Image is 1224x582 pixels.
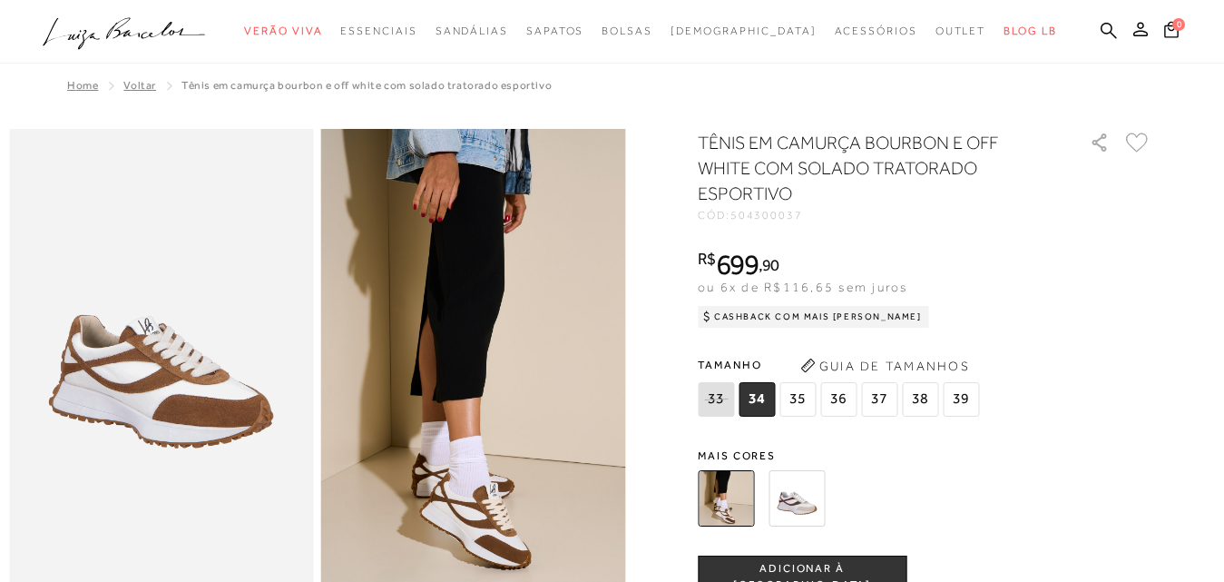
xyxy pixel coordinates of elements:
[1004,25,1056,37] span: BLOG LB
[730,209,803,222] span: 504300037
[698,351,984,379] span: Tamanho
[671,15,817,48] a: noSubCategoriesText
[861,382,897,417] span: 37
[759,257,779,273] i: ,
[340,25,416,37] span: Essenciais
[794,351,975,380] button: Guia de Tamanhos
[698,130,1038,206] h1: TÊNIS EM CAMURÇA BOURBON E OFF WHITE COM SOLADO TRATORADO ESPORTIVO
[779,382,816,417] span: 35
[835,25,917,37] span: Acessórios
[698,470,754,527] img: TÊNIS EM CAMURÇA BOURBON E OFF WHITE COM SOLADO TRATORADO ESPORTIVO
[123,79,156,92] a: Voltar
[769,470,825,527] img: TÊNIS EM CAMURÇA OFF WHITE, OSSO E EXPRESSO COM SOLADO TRATORADO ESPORTIVO
[526,25,583,37] span: Sapatos
[244,15,322,48] a: categoryNavScreenReaderText
[436,15,508,48] a: categoryNavScreenReaderText
[340,15,416,48] a: categoryNavScreenReaderText
[602,15,652,48] a: categoryNavScreenReaderText
[902,382,938,417] span: 38
[943,382,979,417] span: 39
[1004,15,1056,48] a: BLOG LB
[698,450,1151,461] span: Mais cores
[835,15,917,48] a: categoryNavScreenReaderText
[716,248,759,281] span: 699
[935,25,986,37] span: Outlet
[244,25,322,37] span: Verão Viva
[526,15,583,48] a: categoryNavScreenReaderText
[1172,18,1185,31] span: 0
[436,25,508,37] span: Sandálias
[698,382,734,417] span: 33
[739,382,775,417] span: 34
[935,15,986,48] a: categoryNavScreenReaderText
[698,280,907,294] span: ou 6x de R$116,65 sem juros
[820,382,857,417] span: 36
[698,251,716,267] i: R$
[671,25,817,37] span: [DEMOGRAPHIC_DATA]
[602,25,652,37] span: Bolsas
[181,79,552,92] span: TÊNIS EM CAMURÇA BOURBON E OFF WHITE COM SOLADO TRATORADO ESPORTIVO
[698,210,1061,221] div: CÓD:
[67,79,98,92] a: Home
[1159,20,1184,44] button: 0
[762,255,779,274] span: 90
[698,306,929,328] div: Cashback com Mais [PERSON_NAME]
